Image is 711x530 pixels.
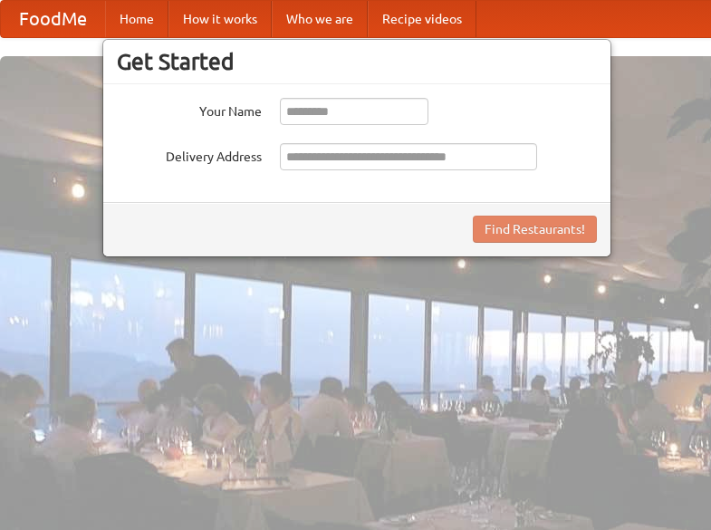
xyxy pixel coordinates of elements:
[117,143,262,166] label: Delivery Address
[117,98,262,120] label: Your Name
[117,48,597,75] h3: Get Started
[168,1,272,37] a: How it works
[473,216,597,243] button: Find Restaurants!
[368,1,476,37] a: Recipe videos
[1,1,105,37] a: FoodMe
[272,1,368,37] a: Who we are
[105,1,168,37] a: Home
